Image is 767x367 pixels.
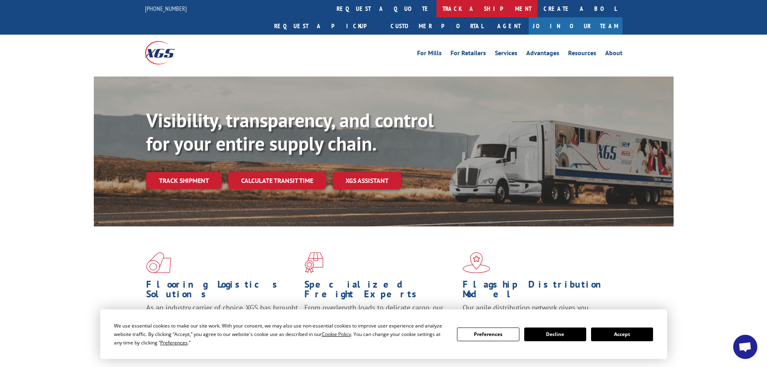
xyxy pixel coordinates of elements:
[268,17,385,35] a: Request a pickup
[463,252,490,273] img: xgs-icon-flagship-distribution-model-red
[146,280,298,303] h1: Flooring Logistics Solutions
[146,252,171,273] img: xgs-icon-total-supply-chain-intelligence-red
[568,50,596,59] a: Resources
[304,252,323,273] img: xgs-icon-focused-on-flooring-red
[160,339,188,346] span: Preferences
[451,50,486,59] a: For Retailers
[526,50,559,59] a: Advantages
[495,50,517,59] a: Services
[146,303,298,332] span: As an industry carrier of choice, XGS has brought innovation and dedication to flooring logistics...
[385,17,489,35] a: Customer Portal
[457,328,519,341] button: Preferences
[114,321,447,347] div: We use essential cookies to make our site work. With your consent, we may also use non-essential ...
[417,50,442,59] a: For Mills
[605,50,622,59] a: About
[463,303,611,322] span: Our agile distribution network gives you nationwide inventory management on demand.
[529,17,622,35] a: Join Our Team
[304,280,457,303] h1: Specialized Freight Experts
[304,303,457,339] p: From overlength loads to delicate cargo, our experienced staff knows the best way to move your fr...
[524,328,586,341] button: Decline
[489,17,529,35] a: Agent
[228,172,326,189] a: Calculate transit time
[145,4,187,12] a: [PHONE_NUMBER]
[591,328,653,341] button: Accept
[733,335,757,359] div: Open chat
[333,172,401,189] a: XGS ASSISTANT
[146,172,222,189] a: Track shipment
[463,280,615,303] h1: Flagship Distribution Model
[322,331,351,338] span: Cookie Policy
[100,309,667,359] div: Cookie Consent Prompt
[146,108,434,156] b: Visibility, transparency, and control for your entire supply chain.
